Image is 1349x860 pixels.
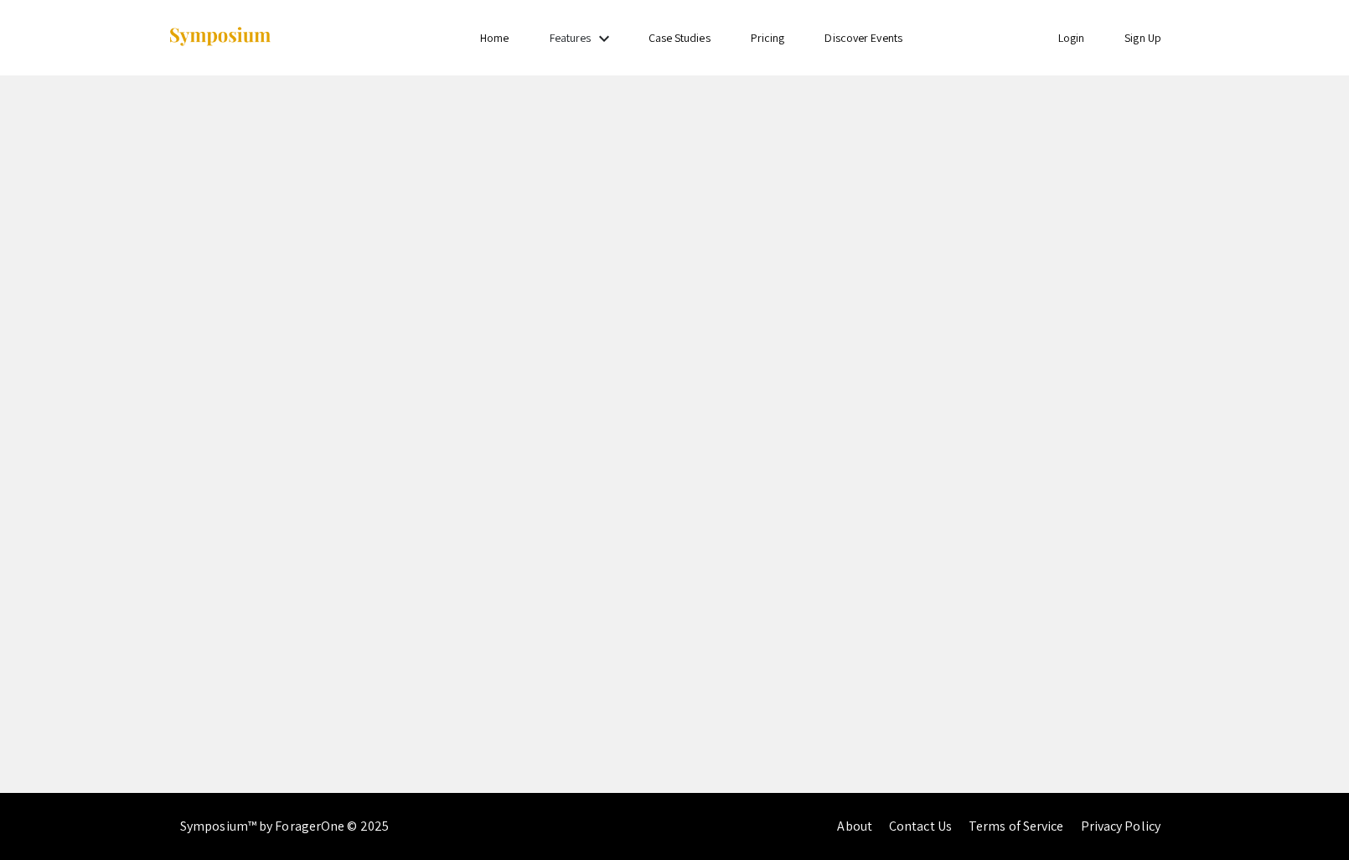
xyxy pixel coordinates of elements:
[1124,30,1161,45] a: Sign Up
[889,817,952,835] a: Contact Us
[168,26,272,49] img: Symposium by ForagerOne
[751,30,785,45] a: Pricing
[824,30,902,45] a: Discover Events
[180,793,389,860] div: Symposium™ by ForagerOne © 2025
[1081,817,1160,835] a: Privacy Policy
[649,30,711,45] a: Case Studies
[1058,30,1085,45] a: Login
[550,30,592,45] a: Features
[837,817,872,835] a: About
[969,817,1064,835] a: Terms of Service
[480,30,509,45] a: Home
[594,28,614,49] mat-icon: Expand Features list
